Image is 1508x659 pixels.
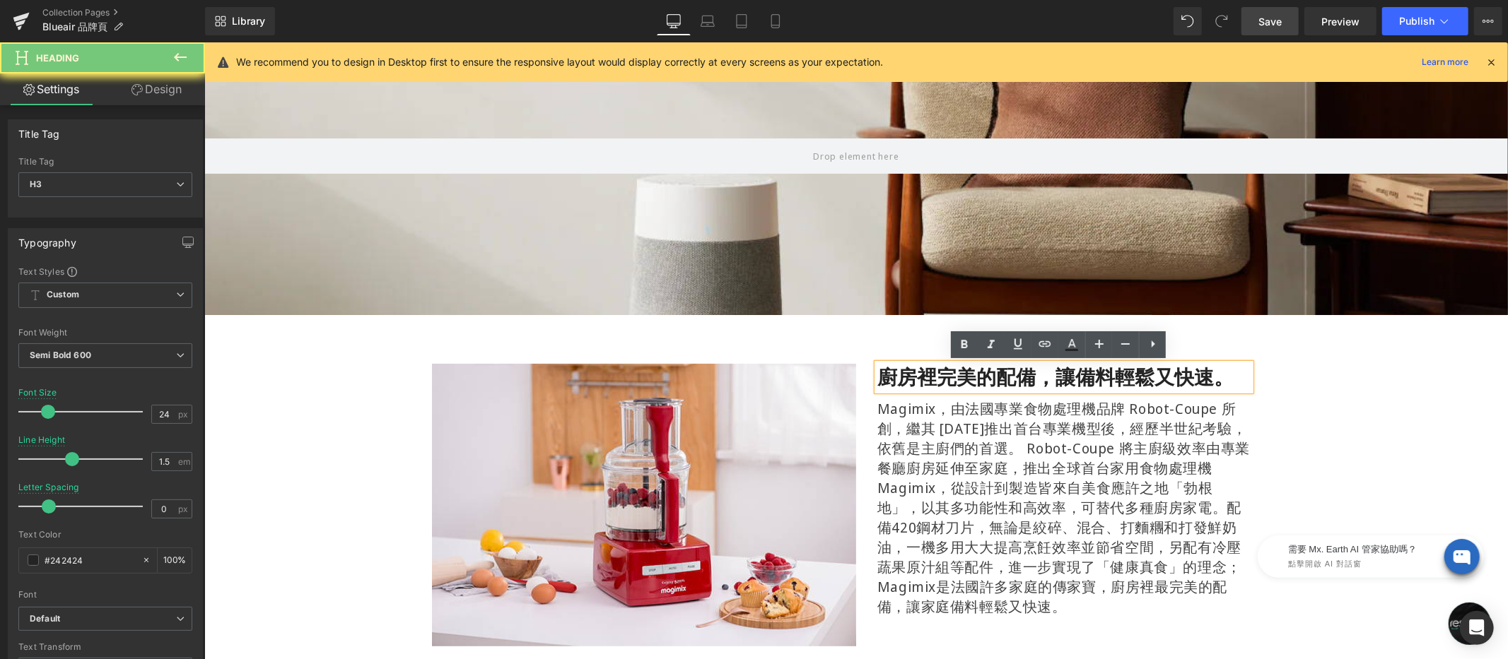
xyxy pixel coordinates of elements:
span: em [178,457,190,466]
div: Text Color [18,530,192,540]
input: Color [45,552,135,568]
a: Laptop [691,7,725,35]
p: We recommend you to design in Desktop first to ensure the responsive layout would display correct... [236,54,883,70]
iframe: Tiledesk Widget [1007,475,1290,546]
div: Font Size [18,388,57,398]
div: Title Tag [18,120,60,140]
a: Tablet [725,7,759,35]
a: Learn more [1416,54,1474,71]
div: Font Weight [18,328,192,338]
div: Text Styles [18,266,192,277]
span: px [178,410,190,419]
i: Default [30,613,60,625]
div: Magimix，由法國專業食物處理機品牌 Robot-Coupe 所創，繼其 [DATE]推出首台專業機型後，經歷半世紀考驗，依舊是主廚們的首選。 Robot-Coupe 將主廚級效率由專業餐廳... [673,357,1046,574]
a: Collection Pages [42,7,205,18]
b: H3 [30,179,42,189]
div: Open Intercom Messenger [1460,611,1494,645]
a: Desktop [657,7,691,35]
button: Undo [1174,7,1202,35]
a: Design [105,73,208,105]
span: Publish [1399,16,1434,27]
div: Font [18,590,192,600]
span: Library [232,15,265,28]
div: Typography [18,229,76,249]
a: Mobile [759,7,793,35]
span: Heading [36,52,79,64]
b: Custom [47,289,79,301]
span: Blueair 品牌頁 [42,21,107,32]
span: Preview [1321,14,1360,29]
a: New Library [205,7,275,35]
div: % [158,548,192,573]
div: Letter Spacing [18,482,79,492]
div: Line Height [18,435,65,445]
button: More [1474,7,1502,35]
b: Semi Bold 600 [30,350,91,360]
span: 廚房裡完美的配備，讓備料輕鬆又快速。 [673,321,1029,348]
div: Text Transform [18,642,192,652]
div: 打開聊天 [1244,560,1287,602]
span: px [178,504,190,513]
button: Redo [1208,7,1236,35]
a: Preview [1304,7,1377,35]
div: Title Tag [18,157,192,167]
span: Save [1258,14,1282,29]
button: Publish [1382,7,1468,35]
